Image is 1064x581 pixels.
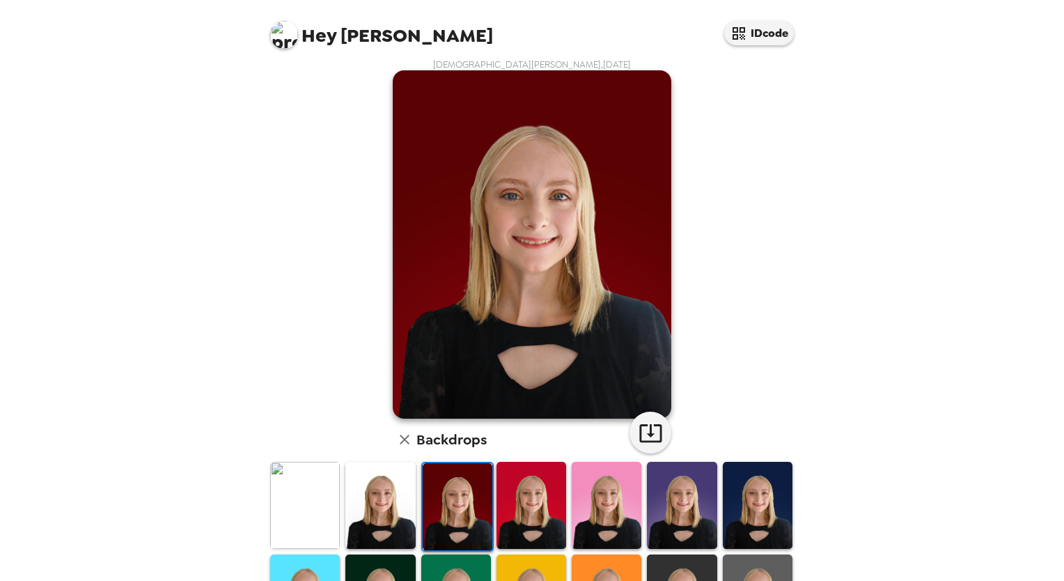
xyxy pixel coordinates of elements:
[270,462,340,549] img: Original
[302,23,336,48] span: Hey
[393,70,671,419] img: user
[416,428,487,451] h6: Backdrops
[433,59,631,70] span: [DEMOGRAPHIC_DATA][PERSON_NAME] , [DATE]
[270,21,298,49] img: profile pic
[724,21,794,45] button: IDcode
[270,14,493,45] span: [PERSON_NAME]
